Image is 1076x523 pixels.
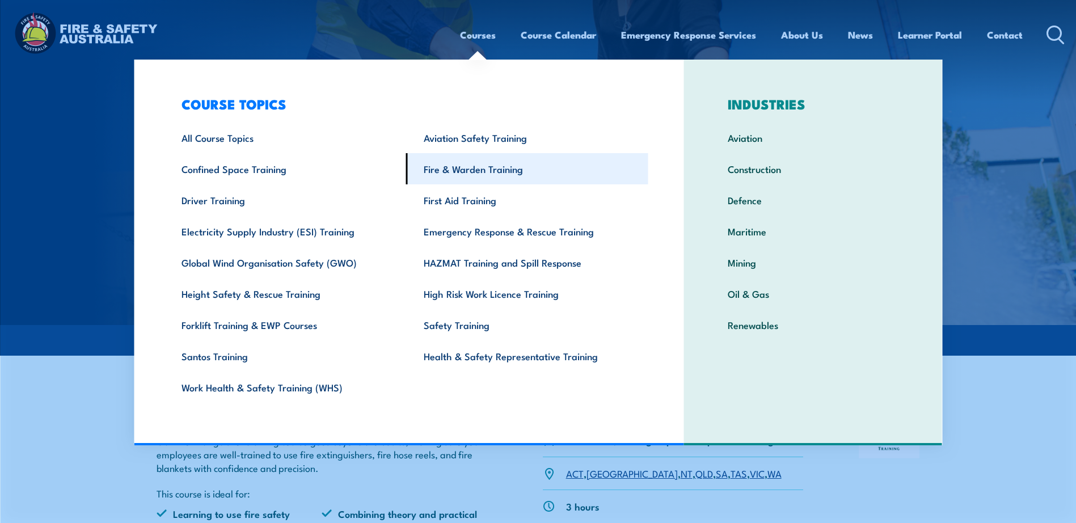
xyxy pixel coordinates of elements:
[164,309,406,340] a: Forklift Training & EWP Courses
[586,466,678,480] a: [GEOGRAPHIC_DATA]
[695,466,713,480] a: QLD
[164,184,406,216] a: Driver Training
[164,278,406,309] a: Height Safety & Rescue Training
[406,153,648,184] a: Fire & Warden Training
[460,20,496,50] a: Courses
[987,20,1023,50] a: Contact
[406,309,648,340] a: Safety Training
[710,184,916,216] a: Defence
[406,340,648,372] a: Health & Safety Representative Training
[157,435,488,474] p: Our Fire Extinguisher training course goes beyond the basics, making sure your employees are well...
[621,20,756,50] a: Emergency Response Services
[566,433,778,446] p: Individuals, Small groups or Corporate bookings
[710,122,916,153] a: Aviation
[521,20,596,50] a: Course Calendar
[710,216,916,247] a: Maritime
[710,247,916,278] a: Mining
[406,216,648,247] a: Emergency Response & Rescue Training
[164,216,406,247] a: Electricity Supply Industry (ESI) Training
[566,466,584,480] a: ACT
[406,122,648,153] a: Aviation Safety Training
[164,340,406,372] a: Santos Training
[164,372,406,403] a: Work Health & Safety Training (WHS)
[406,278,648,309] a: High Risk Work Licence Training
[716,466,728,480] a: SA
[710,278,916,309] a: Oil & Gas
[406,247,648,278] a: HAZMAT Training and Spill Response
[157,487,488,500] p: This course is ideal for:
[164,153,406,184] a: Confined Space Training
[767,466,782,480] a: WA
[566,467,782,480] p: , , , , , , ,
[566,500,600,513] p: 3 hours
[710,309,916,340] a: Renewables
[710,96,916,112] h3: INDUSTRIES
[848,20,873,50] a: News
[731,466,747,480] a: TAS
[164,96,648,112] h3: COURSE TOPICS
[681,466,693,480] a: NT
[898,20,962,50] a: Learner Portal
[164,122,406,153] a: All Course Topics
[781,20,823,50] a: About Us
[164,247,406,278] a: Global Wind Organisation Safety (GWO)
[750,466,765,480] a: VIC
[710,153,916,184] a: Construction
[406,184,648,216] a: First Aid Training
